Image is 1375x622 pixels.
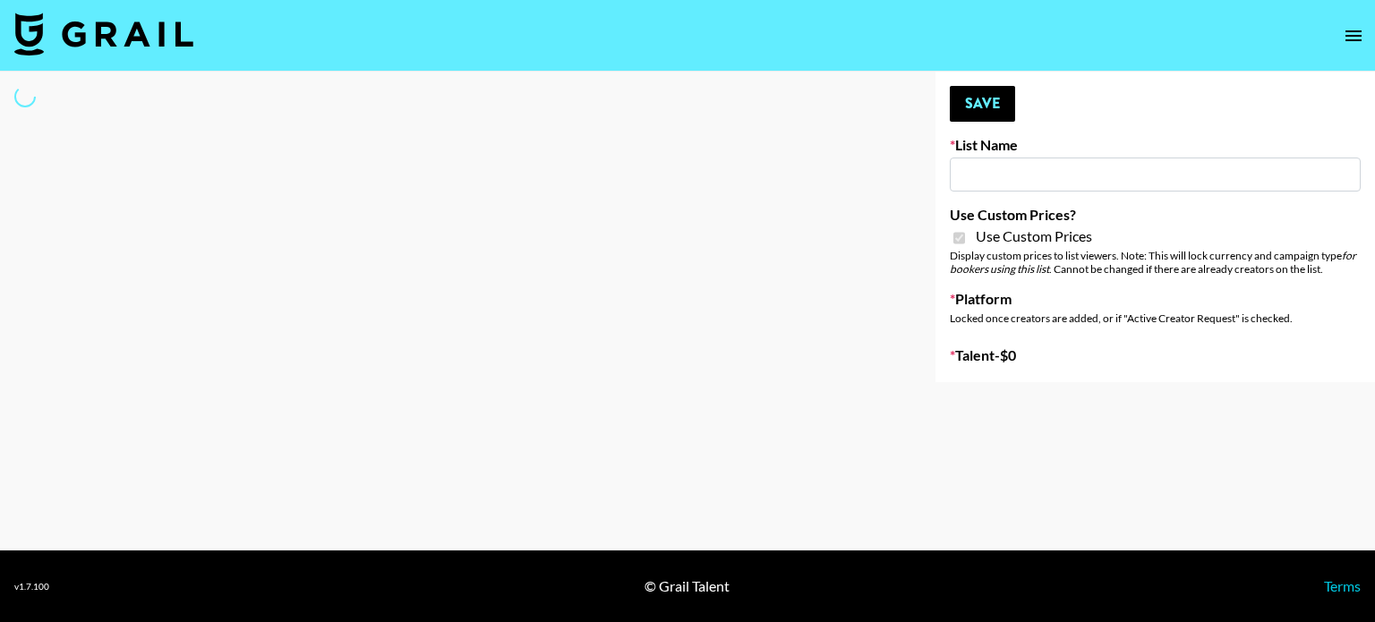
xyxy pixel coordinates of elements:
[14,581,49,592] div: v 1.7.100
[950,311,1361,325] div: Locked once creators are added, or if "Active Creator Request" is checked.
[976,227,1092,245] span: Use Custom Prices
[14,13,193,55] img: Grail Talent
[950,206,1361,224] label: Use Custom Prices?
[950,290,1361,308] label: Platform
[950,346,1361,364] label: Talent - $ 0
[950,249,1356,276] em: for bookers using this list
[950,249,1361,276] div: Display custom prices to list viewers. Note: This will lock currency and campaign type . Cannot b...
[645,577,730,595] div: © Grail Talent
[1336,18,1371,54] button: open drawer
[950,86,1015,122] button: Save
[1324,577,1361,594] a: Terms
[950,136,1361,154] label: List Name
